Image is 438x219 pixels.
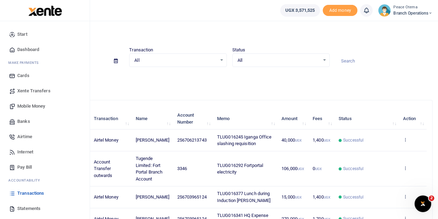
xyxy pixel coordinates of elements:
[238,57,320,64] span: All
[217,191,270,203] span: TLUG016377 Lunch during Induction [PERSON_NAME]
[173,108,213,129] th: Account Number: activate to sort column ascending
[6,27,84,42] a: Start
[343,137,364,143] span: Successful
[177,166,187,171] span: 3346
[14,178,40,183] span: countability
[93,159,112,178] span: Account Transfer outwards
[17,46,39,53] span: Dashboard
[17,87,51,94] span: Xente Transfers
[297,167,304,171] small: UGX
[295,138,302,142] small: UGX
[277,4,323,17] li: Wallet ballance
[136,156,162,182] span: Tugende Limited: Fort Portal Branch Account
[6,42,84,57] a: Dashboard
[17,205,41,212] span: Statements
[28,8,62,13] a: logo-small logo-large logo-large
[313,194,330,200] span: 1,400
[6,186,84,201] a: Transactions
[17,72,29,79] span: Cards
[217,134,271,146] span: TLUG016245 Iganga Office slashing requisition
[17,133,32,140] span: Airtime
[17,118,30,125] span: Banks
[6,57,84,68] li: M
[17,190,44,197] span: Transactions
[136,137,169,143] span: [PERSON_NAME]
[281,137,302,143] span: 40,000
[323,5,357,16] li: Toup your wallet
[378,4,391,17] img: profile-user
[6,144,84,160] a: Internet
[217,163,263,175] span: TLUG016292 Fortportal electricity
[6,160,84,175] a: Pay Bill
[323,195,330,199] small: UGX
[393,10,432,16] span: Branch Operations
[17,149,33,155] span: Internet
[313,166,322,171] span: 0
[280,4,320,17] a: UGX 3,571,525
[177,194,206,200] span: 256703965124
[6,68,84,83] a: Cards
[278,108,309,129] th: Amount: activate to sort column ascending
[323,5,357,16] span: Add money
[12,60,39,65] span: ake Payments
[129,47,153,53] label: Transaction
[378,4,432,17] a: profile-user Peace Otema Branch Operations
[414,195,431,212] iframe: Intercom live chat
[6,201,84,216] a: Statements
[93,137,118,143] span: Airtel Money
[6,129,84,144] a: Airtime
[17,103,45,110] span: Mobile Money
[177,137,206,143] span: 256706213743
[90,108,132,129] th: Transaction: activate to sort column ascending
[335,108,399,129] th: Status: activate to sort column ascending
[309,108,335,129] th: Fees: activate to sort column ascending
[17,164,32,171] span: Pay Bill
[429,195,434,201] span: 2
[6,114,84,129] a: Banks
[213,108,278,129] th: Memo: activate to sort column ascending
[335,55,432,67] input: Search
[136,194,169,200] span: [PERSON_NAME]
[285,7,315,14] span: UGX 3,571,525
[26,75,432,83] p: Download
[134,57,216,64] span: All
[93,194,118,200] span: Airtel Money
[295,195,302,199] small: UGX
[232,47,245,53] label: Status
[281,166,304,171] span: 106,000
[315,167,322,171] small: UGX
[6,175,84,186] li: Ac
[323,7,357,12] a: Add money
[281,194,302,200] span: 15,000
[393,5,432,10] small: Peace Otema
[28,6,62,16] img: logo-large
[323,138,330,142] small: UGX
[132,108,173,129] th: Name: activate to sort column ascending
[343,194,364,200] span: Successful
[313,137,330,143] span: 1,400
[6,83,84,99] a: Xente Transfers
[6,99,84,114] a: Mobile Money
[17,31,27,38] span: Start
[26,30,432,37] h4: Transactions
[399,108,427,129] th: Action: activate to sort column ascending
[343,166,364,172] span: Successful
